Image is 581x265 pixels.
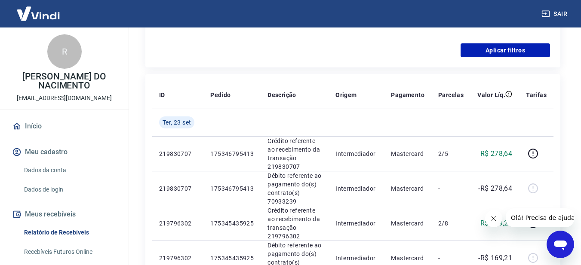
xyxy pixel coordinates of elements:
p: Intermediador [335,184,377,193]
button: Aplicar filtros [461,43,550,57]
p: Tarifas [526,91,547,99]
iframe: Botão para abrir a janela de mensagens [547,231,574,258]
p: 219830707 [159,149,197,158]
p: - [438,254,464,262]
button: Meu cadastro [10,143,118,161]
div: R [47,34,82,69]
p: Intermediador [335,219,377,228]
p: ID [159,91,165,99]
p: Intermediador [335,254,377,262]
a: Dados da conta [21,161,118,179]
p: 219796302 [159,219,197,228]
p: Mastercard [391,254,424,262]
p: Mastercard [391,219,424,228]
p: Pagamento [391,91,424,99]
p: 175346795413 [210,149,254,158]
p: 219796302 [159,254,197,262]
p: R$ 169,21 [480,218,513,228]
p: [EMAIL_ADDRESS][DOMAIN_NAME] [17,94,112,103]
span: Olá! Precisa de ajuda? [5,6,72,13]
p: [PERSON_NAME] DO NACIMENTO [7,72,122,90]
p: Parcelas [438,91,464,99]
a: Recebíveis Futuros Online [21,243,118,261]
p: Intermediador [335,149,377,158]
p: 2/5 [438,149,464,158]
p: 219830707 [159,184,197,193]
span: Ter, 23 set [163,118,191,127]
p: -R$ 169,21 [478,253,512,263]
p: - [438,184,464,193]
p: 175345435925 [210,219,254,228]
button: Sair [540,6,571,22]
p: Descrição [267,91,296,99]
button: Meus recebíveis [10,205,118,224]
p: Mastercard [391,184,424,193]
p: 2/8 [438,219,464,228]
iframe: Fechar mensagem [485,210,502,227]
a: Relatório de Recebíveis [21,224,118,241]
p: Valor Líq. [477,91,505,99]
p: Débito referente ao pagamento do(s) contrato(s) 70933239 [267,171,322,206]
p: R$ 278,64 [480,149,513,159]
a: Dados de login [21,181,118,198]
p: Crédito referente ao recebimento da transação 219796302 [267,206,322,241]
p: -R$ 278,64 [478,183,512,194]
p: Mastercard [391,149,424,158]
p: 175346795413 [210,184,254,193]
img: Vindi [10,0,66,27]
p: Origem [335,91,357,99]
p: Pedido [210,91,231,99]
p: 175345435925 [210,254,254,262]
a: Início [10,117,118,136]
p: Crédito referente ao recebimento da transação 219830707 [267,137,322,171]
iframe: Mensagem da empresa [506,208,574,227]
